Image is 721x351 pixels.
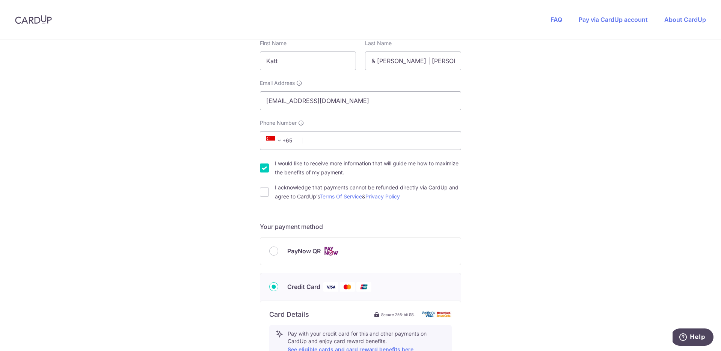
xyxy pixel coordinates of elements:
img: Mastercard [340,282,355,292]
img: Union Pay [356,282,371,292]
span: Phone Number [260,119,297,127]
img: CardUp [15,15,52,24]
div: PayNow QR Cards logo [269,247,452,256]
input: Last name [365,51,461,70]
span: +65 [266,136,284,145]
a: FAQ [551,16,562,23]
iframe: Opens a widget where you can find more information [673,328,713,347]
label: First Name [260,39,287,47]
span: Credit Card [287,282,320,291]
span: Secure 256-bit SSL [381,312,416,318]
a: Terms Of Service [320,193,362,200]
img: Cards logo [324,247,339,256]
img: Visa [323,282,338,292]
label: Last Name [365,39,392,47]
a: Pay via CardUp account [579,16,648,23]
span: PayNow QR [287,247,321,256]
span: +65 [264,136,297,145]
input: First name [260,51,356,70]
a: Privacy Policy [365,193,400,200]
h5: Your payment method [260,222,461,231]
input: Email address [260,91,461,110]
label: I would like to receive more information that will guide me how to maximize the benefits of my pa... [275,159,461,177]
a: About CardUp [664,16,706,23]
div: Credit Card Visa Mastercard Union Pay [269,282,452,292]
h6: Card Details [269,310,309,319]
span: Email Address [260,79,295,87]
img: card secure [422,311,452,318]
label: I acknowledge that payments cannot be refunded directly via CardUp and agree to CardUp’s & [275,183,461,201]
